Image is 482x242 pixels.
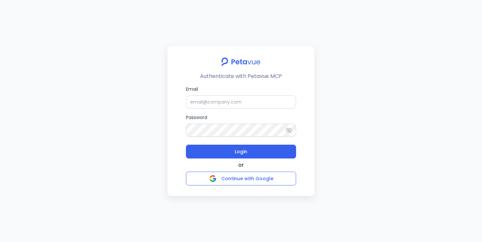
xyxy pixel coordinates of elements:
input: Password [186,124,296,137]
img: petavue logo [217,54,265,70]
label: Password [186,114,296,137]
span: or [238,161,244,169]
label: Email [186,85,296,109]
button: Continue with Google [186,172,296,185]
p: Authenticate with Petavue MCP [200,72,282,80]
button: Login [186,145,296,158]
span: Continue with Google [221,175,273,182]
input: Email [186,95,296,109]
span: Login [235,147,247,156]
